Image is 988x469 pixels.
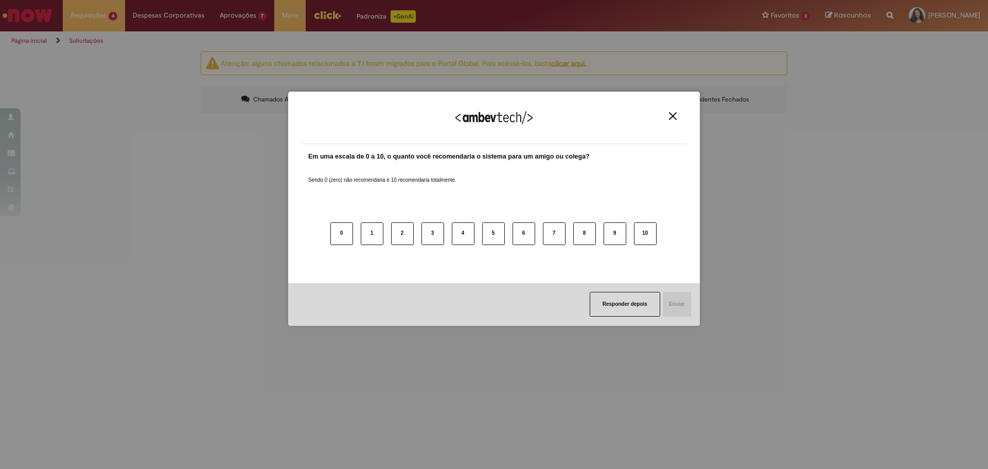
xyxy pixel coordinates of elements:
label: Em uma escala de 0 a 10, o quanto você recomendaria o sistema para um amigo ou colega? [308,152,590,162]
button: 1 [361,222,383,245]
button: Responder depois [590,292,660,317]
img: Logo Ambevtech [455,111,533,124]
button: 10 [634,222,657,245]
button: 6 [513,222,535,245]
button: 0 [330,222,353,245]
button: 2 [391,222,414,245]
button: 7 [543,222,566,245]
button: 5 [482,222,505,245]
button: Close [666,112,680,120]
button: 4 [452,222,474,245]
button: 9 [604,222,626,245]
button: 3 [421,222,444,245]
img: Close [669,112,677,120]
button: 8 [573,222,596,245]
label: Sendo 0 (zero) não recomendaria e 10 recomendaria totalmente. [308,164,456,184]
